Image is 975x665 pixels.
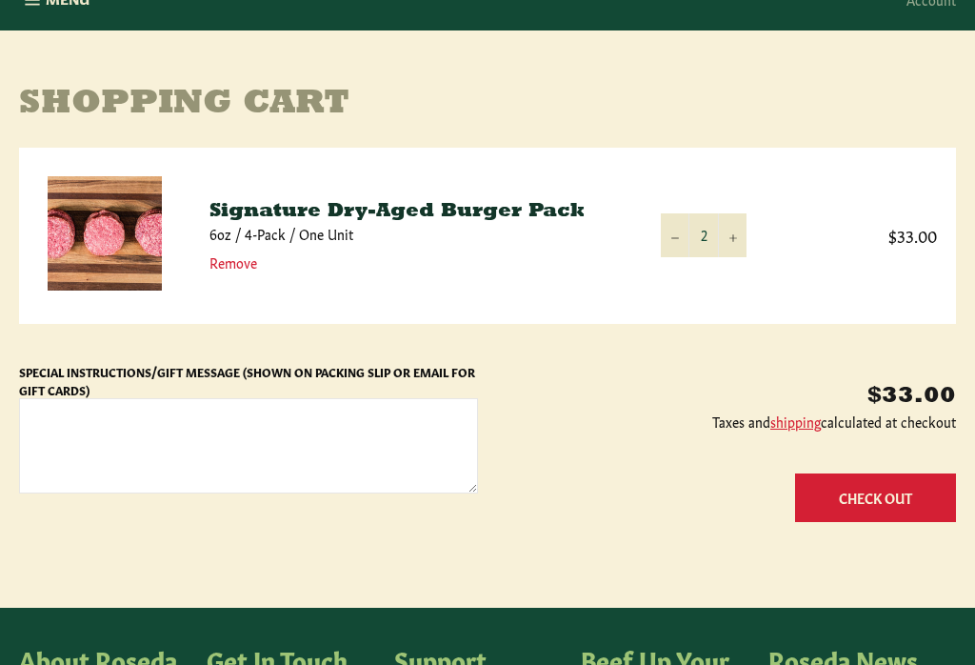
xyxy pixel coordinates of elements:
h1: Shopping Cart [19,87,956,125]
p: $33.00 [497,382,956,413]
a: Remove [209,253,257,272]
span: $33.00 [785,225,937,247]
button: Increase item quantity by one [718,214,746,257]
label: Special Instructions/Gift Message (Shown on Packing Slip or Email for Gift Cards) [19,365,475,398]
button: Check Out [795,474,956,523]
button: Reduce item quantity by one [661,214,689,257]
img: Signature Dry-Aged Burger Pack - 6oz / 4-Pack / One Unit [48,177,162,292]
p: Taxes and calculated at checkout [497,413,956,432]
p: 6oz / 4-Pack / One Unit [209,226,623,244]
a: shipping [770,413,821,432]
a: Signature Dry-Aged Burger Pack [209,203,585,222]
